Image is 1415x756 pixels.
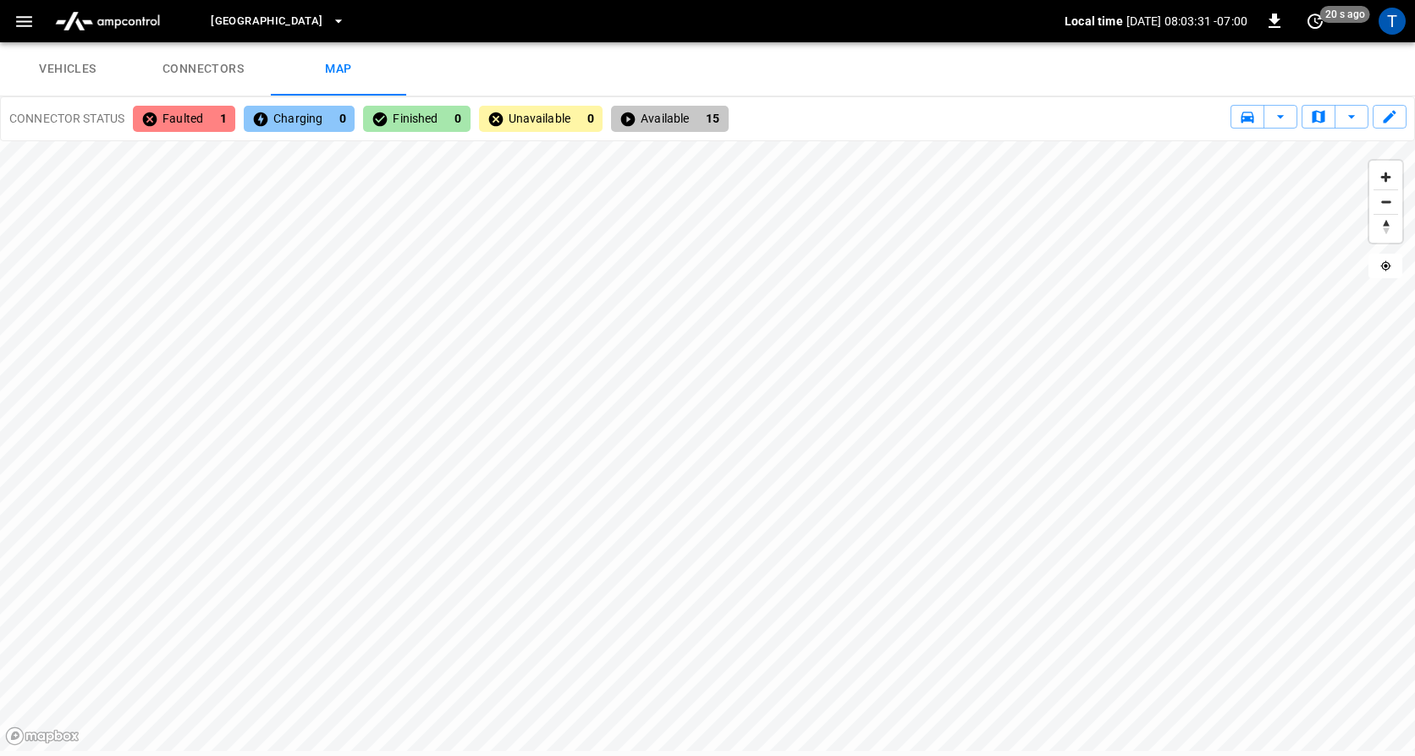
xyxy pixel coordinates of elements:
button: Zoom out [1374,189,1398,214]
span: 20 s ago [1320,6,1370,23]
p: [DATE] 08:03:31 -07:00 [1126,13,1247,30]
a: map [271,42,406,96]
button: Zoom in [1374,165,1398,189]
p: Available [619,110,689,128]
button: Reset bearing to north [1374,214,1398,238]
button: set refresh interval [1302,8,1329,35]
button: [GEOGRAPHIC_DATA] [204,5,351,38]
span: [GEOGRAPHIC_DATA] [211,12,322,31]
div: group buttons for show/hide vehicles [1231,105,1297,129]
a: connectors [135,42,271,96]
div: button group for edit chargers position [1373,105,1407,129]
div: group buttons for change map style [1302,105,1368,129]
p: 0 [454,110,461,128]
span: Reset bearing to north [1374,215,1398,238]
img: ampcontrol.io logo [48,5,167,37]
div: profile-icon [1379,8,1406,35]
p: Charging [252,110,322,128]
p: Local time [1065,13,1123,30]
p: 0 [587,110,594,128]
p: 1 [220,110,227,128]
p: CONNECTOR STATUS [9,110,124,128]
p: Faulted [141,110,203,128]
a: Mapbox homepage [5,726,80,746]
p: 0 [339,110,346,128]
p: Finished [372,110,438,128]
p: Unavailable [487,110,570,128]
p: 15 [706,110,719,128]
